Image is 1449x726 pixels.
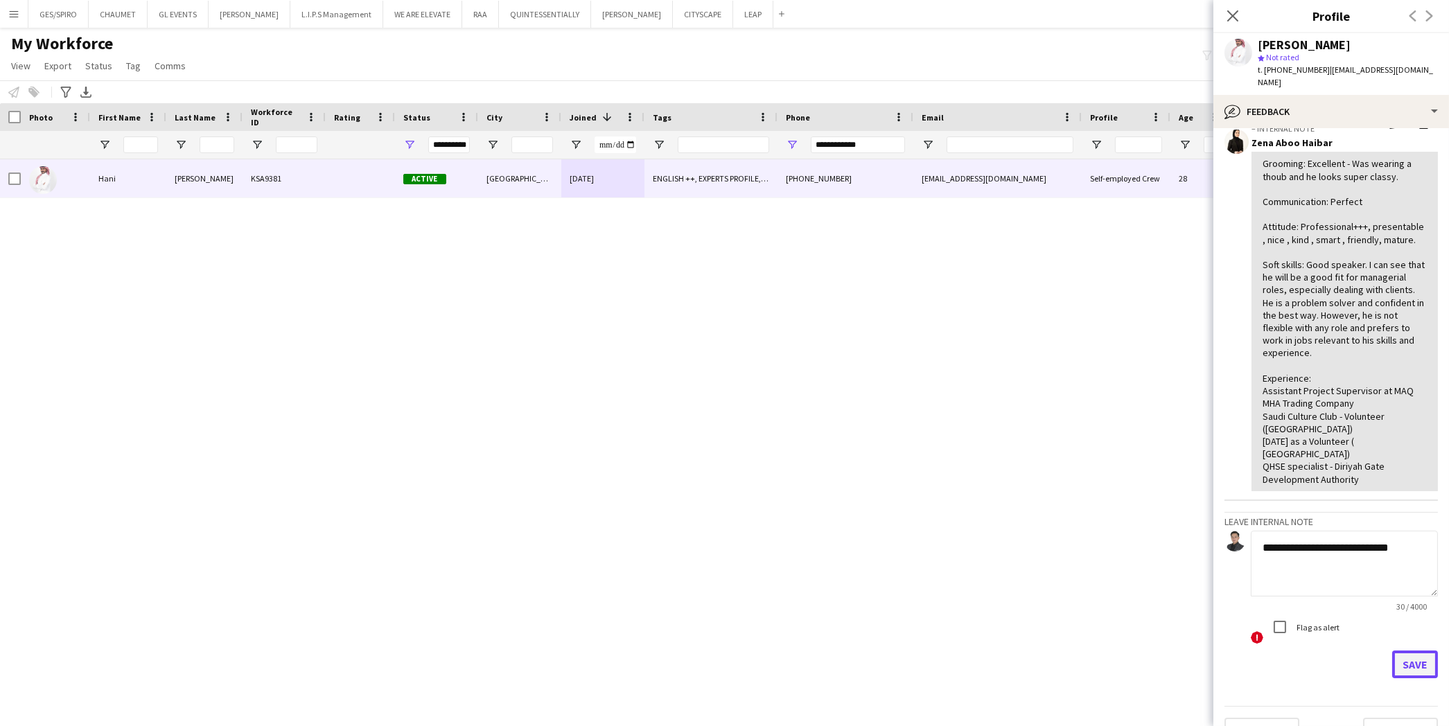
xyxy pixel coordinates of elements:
[499,1,591,28] button: QUINTESSENTIALLY
[1392,650,1438,678] button: Save
[786,112,810,123] span: Phone
[58,84,74,100] app-action-btn: Advanced filters
[44,60,71,72] span: Export
[1258,64,1330,75] span: t. [PHONE_NUMBER]
[786,139,798,151] button: Open Filter Menu
[123,136,158,153] input: First Name Filter Input
[678,136,769,153] input: Tags Filter Input
[39,57,77,75] a: Export
[1266,52,1299,62] span: Not rated
[653,139,665,151] button: Open Filter Menu
[1263,157,1427,485] div: Grooming: Excellent - Was wearing a thoub and he looks super classy. Communication: Perfect Attit...
[511,136,553,153] input: City Filter Input
[1213,7,1449,25] h3: Profile
[673,1,733,28] button: CITYSCAPE
[1179,112,1193,123] span: Age
[166,159,243,197] div: [PERSON_NAME]
[570,139,582,151] button: Open Filter Menu
[595,136,636,153] input: Joined Filter Input
[200,136,234,153] input: Last Name Filter Input
[1258,64,1433,87] span: | [EMAIL_ADDRESS][DOMAIN_NAME]
[11,33,113,54] span: My Workforce
[1224,515,1438,528] h3: Leave internal note
[913,159,1082,197] div: [EMAIL_ADDRESS][DOMAIN_NAME]
[98,112,141,123] span: First Name
[1090,112,1118,123] span: Profile
[947,136,1073,153] input: Email Filter Input
[778,159,913,197] div: [PHONE_NUMBER]
[486,139,499,151] button: Open Filter Menu
[251,139,263,151] button: Open Filter Menu
[126,60,141,72] span: Tag
[290,1,383,28] button: L.I.P.S Management
[1252,123,1382,134] p: – INTERNAL NOTE
[922,112,944,123] span: Email
[11,60,30,72] span: View
[85,60,112,72] span: Status
[29,112,53,123] span: Photo
[1115,136,1162,153] input: Profile Filter Input
[209,1,290,28] button: [PERSON_NAME]
[78,84,94,100] app-action-btn: Export XLSX
[1251,631,1263,644] span: !
[175,139,187,151] button: Open Filter Menu
[276,136,317,153] input: Workforce ID Filter Input
[403,112,430,123] span: Status
[121,57,146,75] a: Tag
[1252,136,1438,149] div: Zena Aboo Haibar
[1213,95,1449,128] div: Feedback
[6,57,36,75] a: View
[1170,159,1229,197] div: 28
[29,166,57,194] img: Hani Qureshi
[149,57,191,75] a: Comms
[98,139,111,151] button: Open Filter Menu
[561,159,644,197] div: [DATE]
[462,1,499,28] button: RAA
[653,112,671,123] span: Tags
[383,1,462,28] button: WE ARE ELEVATE
[591,1,673,28] button: [PERSON_NAME]
[1294,621,1340,632] label: Flag as alert
[1179,139,1191,151] button: Open Filter Menu
[1090,139,1103,151] button: Open Filter Menu
[89,1,148,28] button: CHAUMET
[733,1,773,28] button: LEAP
[486,112,502,123] span: City
[403,139,416,151] button: Open Filter Menu
[251,107,301,127] span: Workforce ID
[155,60,186,72] span: Comms
[570,112,597,123] span: Joined
[1204,136,1220,153] input: Age Filter Input
[148,1,209,28] button: GL EVENTS
[644,159,778,197] div: ENGLISH ++, EXPERTS PROFILE, FOLLOW UP , [PERSON_NAME] PROFILE, Potential Supervisor Training, SA...
[175,112,216,123] span: Last Name
[243,159,326,197] div: KSA9381
[811,136,905,153] input: Phone Filter Input
[334,112,360,123] span: Rating
[1082,159,1170,197] div: Self-employed Crew
[90,159,166,197] div: Hani
[80,57,118,75] a: Status
[478,159,561,197] div: [GEOGRAPHIC_DATA]
[922,139,934,151] button: Open Filter Menu
[403,174,446,184] span: Active
[1385,601,1438,612] span: 30 / 4000
[28,1,89,28] button: GES/SPIRO
[1258,39,1351,51] div: [PERSON_NAME]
